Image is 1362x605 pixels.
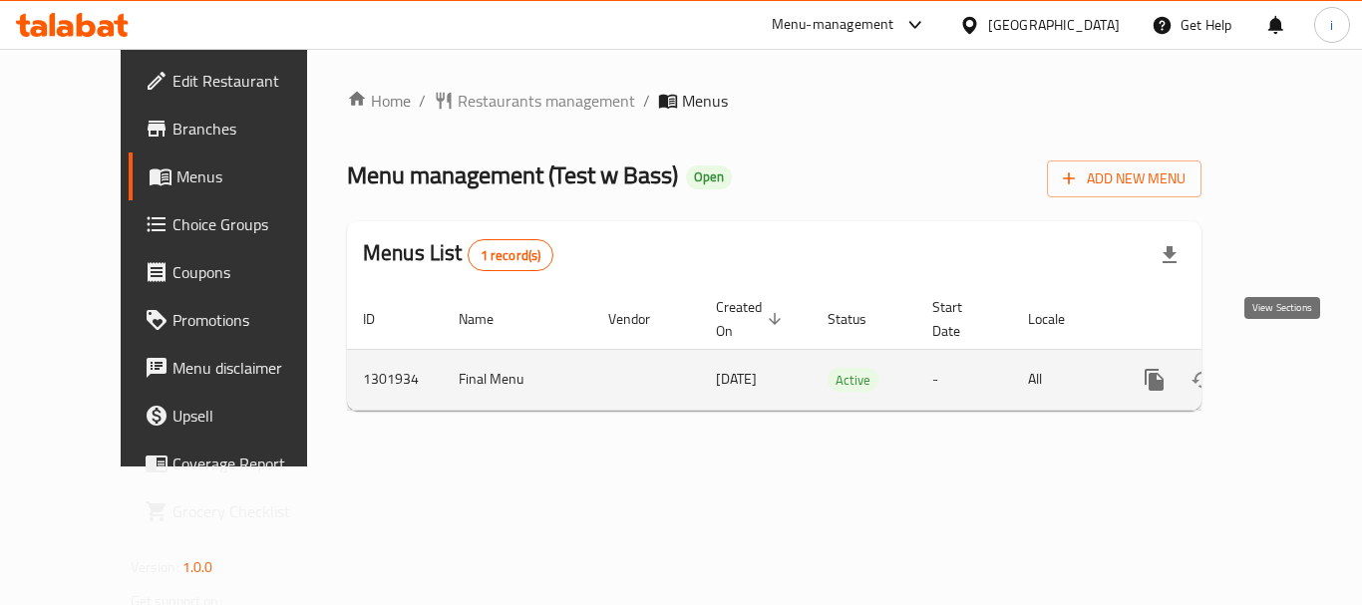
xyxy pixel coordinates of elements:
[682,89,728,113] span: Menus
[172,356,332,380] span: Menu disclaimer
[1047,160,1201,197] button: Add New Menu
[129,105,348,152] a: Branches
[1012,349,1115,410] td: All
[129,248,348,296] a: Coupons
[172,212,332,236] span: Choice Groups
[129,57,348,105] a: Edit Restaurant
[129,152,348,200] a: Menus
[686,165,732,189] div: Open
[1146,231,1193,279] div: Export file
[129,440,348,487] a: Coverage Report
[172,117,332,141] span: Branches
[443,349,592,410] td: Final Menu
[172,260,332,284] span: Coupons
[1131,356,1179,404] button: more
[131,554,179,580] span: Version:
[828,307,892,331] span: Status
[172,452,332,475] span: Coverage Report
[686,168,732,185] span: Open
[988,14,1120,36] div: [GEOGRAPHIC_DATA]
[1063,166,1186,191] span: Add New Menu
[347,349,443,410] td: 1301934
[172,69,332,93] span: Edit Restaurant
[608,307,676,331] span: Vendor
[347,89,411,113] a: Home
[129,344,348,392] a: Menu disclaimer
[172,499,332,523] span: Grocery Checklist
[172,404,332,428] span: Upsell
[643,89,650,113] li: /
[182,554,213,580] span: 1.0.0
[932,295,988,343] span: Start Date
[129,200,348,248] a: Choice Groups
[129,296,348,344] a: Promotions
[419,89,426,113] li: /
[172,308,332,332] span: Promotions
[1330,14,1333,36] span: i
[347,89,1201,113] nav: breadcrumb
[468,239,554,271] div: Total records count
[1028,307,1091,331] span: Locale
[459,307,519,331] span: Name
[363,307,401,331] span: ID
[716,366,757,392] span: [DATE]
[772,13,894,37] div: Menu-management
[176,164,332,188] span: Menus
[1115,289,1338,350] th: Actions
[916,349,1012,410] td: -
[434,89,635,113] a: Restaurants management
[828,369,878,392] span: Active
[129,487,348,535] a: Grocery Checklist
[347,152,678,197] span: Menu management ( Test w Bass )
[363,238,553,271] h2: Menus List
[1179,356,1226,404] button: Change Status
[828,368,878,392] div: Active
[458,89,635,113] span: Restaurants management
[469,246,553,265] span: 1 record(s)
[716,295,788,343] span: Created On
[129,392,348,440] a: Upsell
[347,289,1338,411] table: enhanced table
